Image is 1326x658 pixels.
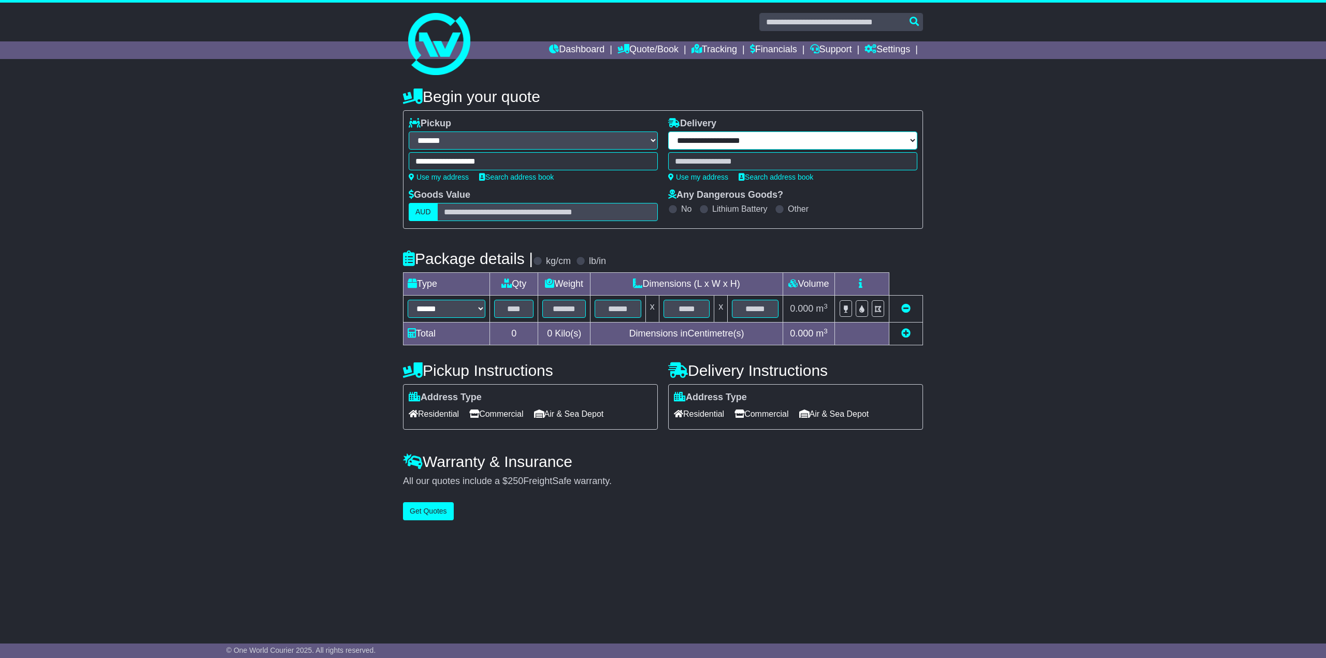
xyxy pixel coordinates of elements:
[824,302,828,310] sup: 3
[403,362,658,379] h4: Pickup Instructions
[409,118,451,129] label: Pickup
[681,204,691,214] label: No
[547,328,552,339] span: 0
[538,323,590,345] td: Kilo(s)
[712,204,768,214] label: Lithium Battery
[668,362,923,379] h4: Delivery Instructions
[589,256,606,267] label: lb/in
[617,41,679,59] a: Quote/Book
[691,41,737,59] a: Tracking
[799,406,869,422] span: Air & Sea Depot
[864,41,910,59] a: Settings
[674,392,747,403] label: Address Type
[538,273,590,296] td: Weight
[403,502,454,520] button: Get Quotes
[490,273,538,296] td: Qty
[409,392,482,403] label: Address Type
[668,173,728,181] a: Use my address
[824,327,828,335] sup: 3
[403,453,923,470] h4: Warranty & Insurance
[810,41,852,59] a: Support
[403,323,490,345] td: Total
[788,204,809,214] label: Other
[403,476,923,487] div: All our quotes include a $ FreightSafe warranty.
[546,256,571,267] label: kg/cm
[668,118,716,129] label: Delivery
[490,323,538,345] td: 0
[714,296,728,323] td: x
[816,303,828,314] span: m
[734,406,788,422] span: Commercial
[469,406,523,422] span: Commercial
[409,189,470,201] label: Goods Value
[403,273,490,296] td: Type
[508,476,523,486] span: 250
[409,173,469,181] a: Use my address
[403,88,923,105] h4: Begin your quote
[590,273,783,296] td: Dimensions (L x W x H)
[590,323,783,345] td: Dimensions in Centimetre(s)
[549,41,604,59] a: Dashboard
[409,203,438,221] label: AUD
[674,406,724,422] span: Residential
[645,296,659,323] td: x
[668,189,783,201] label: Any Dangerous Goods?
[783,273,834,296] td: Volume
[790,303,813,314] span: 0.000
[816,328,828,339] span: m
[739,173,813,181] a: Search address book
[790,328,813,339] span: 0.000
[403,250,533,267] h4: Package details |
[901,303,911,314] a: Remove this item
[226,646,376,654] span: © One World Courier 2025. All rights reserved.
[409,406,459,422] span: Residential
[479,173,554,181] a: Search address book
[901,328,911,339] a: Add new item
[750,41,797,59] a: Financials
[534,406,604,422] span: Air & Sea Depot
